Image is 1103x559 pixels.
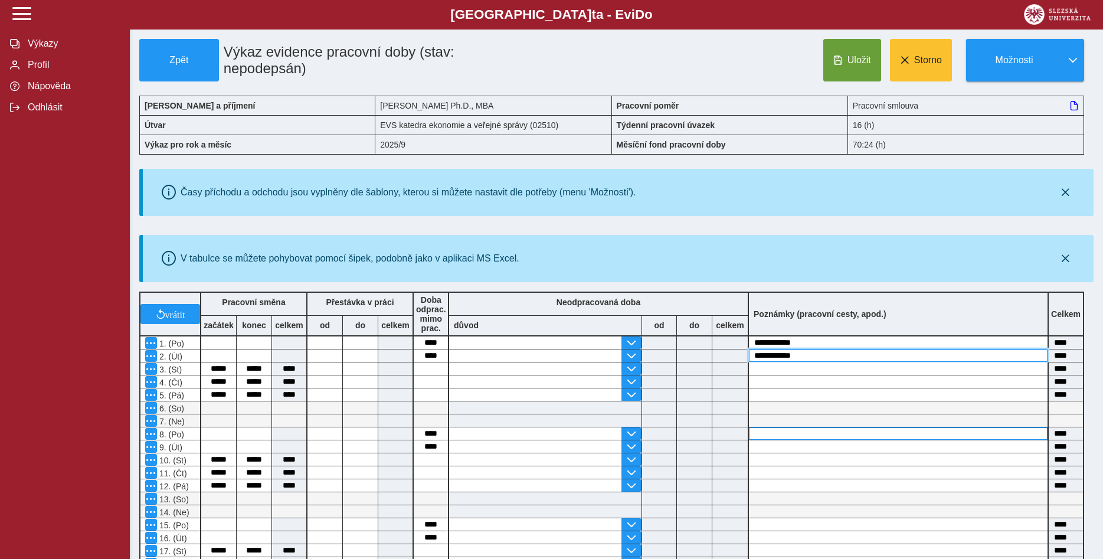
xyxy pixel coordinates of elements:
button: Menu [145,454,157,466]
span: 5. (Pá) [157,391,184,400]
span: 4. (Čt) [157,378,182,387]
b: od [307,321,342,330]
span: Výkazy [24,38,120,49]
b: Pracovní poměr [617,101,679,110]
img: logo_web_su.png [1024,4,1091,25]
span: 6. (So) [157,404,184,413]
span: Storno [914,55,942,66]
span: Nápověda [24,81,120,91]
b: Výkaz pro rok a měsíc [145,140,231,149]
span: 10. (St) [157,456,186,465]
b: Týdenní pracovní úvazek [617,120,715,130]
b: Doba odprac. mimo prac. [416,295,446,333]
button: Menu [145,428,157,440]
b: od [642,321,676,330]
button: Menu [145,545,157,557]
b: [GEOGRAPHIC_DATA] a - Evi [35,7,1068,22]
span: Zpět [145,55,214,66]
button: Menu [145,402,157,414]
span: 2. (Út) [157,352,182,361]
button: Menu [145,506,157,518]
b: celkem [378,321,413,330]
button: vrátit [140,304,200,324]
button: Menu [145,350,157,362]
span: 14. (Ne) [157,508,189,517]
b: celkem [712,321,748,330]
span: Možnosti [976,55,1052,66]
h1: Výkaz evidence pracovní doby (stav: nepodepsán) [219,39,537,81]
span: 17. (St) [157,547,186,556]
div: EVS katedra ekonomie a veřejné správy (02510) [375,115,611,135]
div: V tabulce se můžete pohybovat pomocí šipek, podobně jako v aplikaci MS Excel. [181,253,519,264]
b: celkem [272,321,306,330]
button: Menu [145,493,157,505]
button: Menu [145,467,157,479]
b: důvod [454,321,479,330]
b: Neodpracovaná doba [557,298,640,307]
span: Uložit [847,55,871,66]
b: Měsíční fond pracovní doby [617,140,726,149]
span: 13. (So) [157,495,189,504]
button: Menu [145,337,157,349]
span: 12. (Pá) [157,482,189,491]
button: Menu [145,376,157,388]
span: o [644,7,653,22]
b: do [677,321,712,330]
b: Pracovní směna [222,298,285,307]
button: Menu [145,441,157,453]
span: 15. (Po) [157,521,189,530]
span: vrátit [165,309,185,319]
button: Menu [145,519,157,531]
button: Možnosti [966,39,1062,81]
span: Profil [24,60,120,70]
span: 3. (St) [157,365,182,374]
div: 70:24 (h) [848,135,1084,155]
b: Poznámky (pracovní cesty, apod.) [749,309,891,319]
span: 8. (Po) [157,430,184,439]
span: D [635,7,644,22]
span: 9. (Út) [157,443,182,452]
span: t [591,7,595,22]
div: [PERSON_NAME] Ph.D., MBA [375,96,611,115]
button: Menu [145,389,157,401]
b: konec [237,321,271,330]
div: Časy příchodu a odchodu jsou vyplněny dle šablony, kterou si můžete nastavit dle potřeby (menu 'M... [181,187,636,198]
span: 1. (Po) [157,339,184,348]
button: Menu [145,532,157,544]
div: Pracovní smlouva [848,96,1084,115]
button: Menu [145,415,157,427]
span: Odhlásit [24,102,120,113]
b: do [343,321,378,330]
b: Útvar [145,120,166,130]
button: Zpět [139,39,219,81]
b: Přestávka v práci [326,298,394,307]
button: Menu [145,480,157,492]
button: Storno [890,39,952,81]
span: 11. (Čt) [157,469,187,478]
span: 7. (Ne) [157,417,185,426]
span: 16. (Út) [157,534,187,543]
button: Menu [145,363,157,375]
div: 16 (h) [848,115,1084,135]
button: Uložit [823,39,881,81]
b: [PERSON_NAME] a příjmení [145,101,255,110]
div: 2025/9 [375,135,611,155]
b: začátek [201,321,236,330]
b: Celkem [1051,309,1081,319]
